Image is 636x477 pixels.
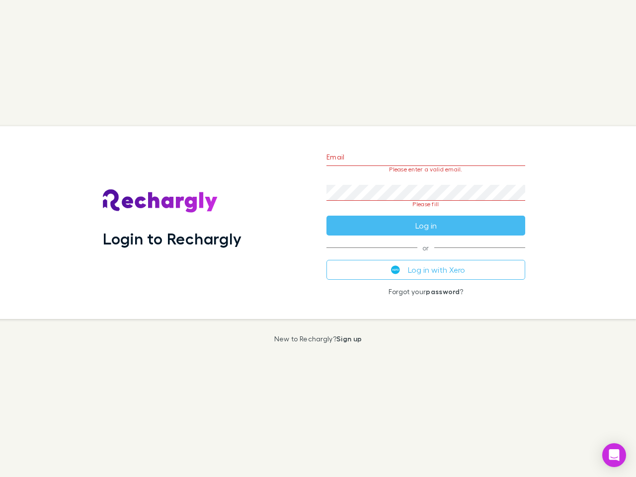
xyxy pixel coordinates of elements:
button: Log in with Xero [326,260,525,280]
p: Please fill [326,201,525,208]
p: New to Rechargly? [274,335,362,343]
img: Xero's logo [391,265,400,274]
p: Forgot your ? [326,288,525,296]
h1: Login to Rechargly [103,229,241,248]
a: password [426,287,460,296]
p: Please enter a valid email. [326,166,525,173]
a: Sign up [336,334,362,343]
img: Rechargly's Logo [103,189,218,213]
button: Log in [326,216,525,236]
div: Open Intercom Messenger [602,443,626,467]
